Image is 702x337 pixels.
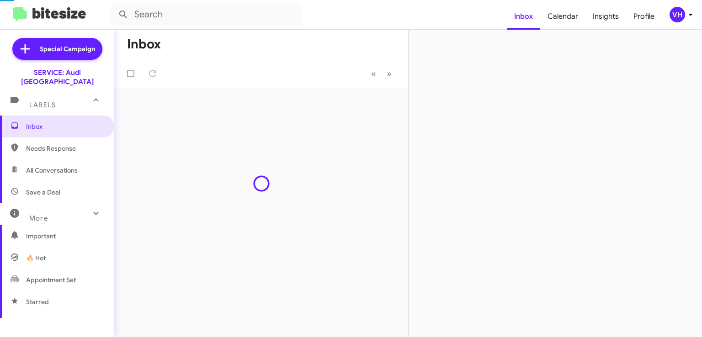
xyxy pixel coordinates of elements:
[26,297,49,306] span: Starred
[12,38,102,60] a: Special Campaign
[371,68,376,79] span: «
[366,64,397,83] nav: Page navigation example
[26,232,104,241] span: Important
[670,7,685,22] div: VH
[29,214,48,222] span: More
[111,4,303,26] input: Search
[26,122,104,131] span: Inbox
[507,3,540,30] a: Inbox
[626,3,662,30] a: Profile
[29,101,56,109] span: Labels
[26,166,78,175] span: All Conversations
[387,68,392,79] span: »
[366,64,382,83] button: Previous
[585,3,626,30] a: Insights
[26,275,76,284] span: Appointment Set
[26,253,46,263] span: 🔥 Hot
[540,3,585,30] a: Calendar
[26,188,60,197] span: Save a Deal
[662,7,692,22] button: VH
[40,44,95,53] span: Special Campaign
[127,37,161,52] h1: Inbox
[26,144,104,153] span: Needs Response
[381,64,397,83] button: Next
